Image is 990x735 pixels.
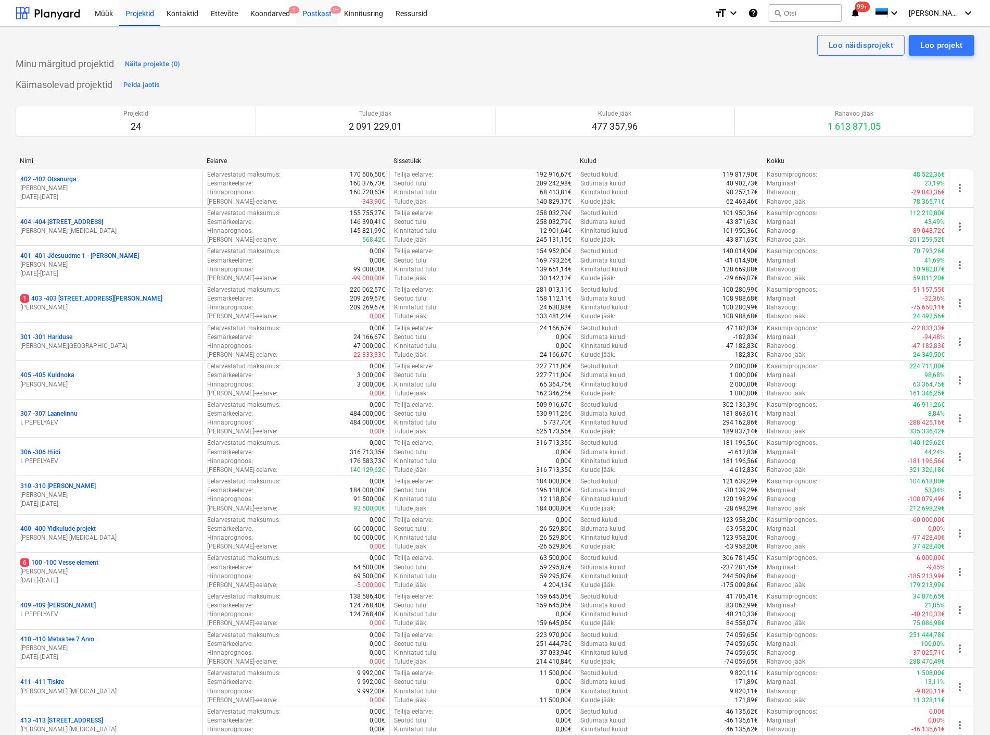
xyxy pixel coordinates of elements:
[725,274,758,283] p: -29 669,07€
[207,235,277,244] p: [PERSON_NAME]-eelarve :
[580,197,615,206] p: Kulude jääk :
[580,256,627,265] p: Sidumata kulud :
[353,333,385,342] p: 24 166,67€
[20,333,198,351] div: 301 -301 Hariduse[PERSON_NAME][GEOGRAPHIC_DATA]
[122,56,183,72] button: Näita projekte (0)
[730,389,758,398] p: 1 000,00€
[20,678,198,695] div: 411 -411 Tiskre[PERSON_NAME] [MEDICAL_DATA]
[394,197,428,206] p: Tulude jääk :
[370,247,385,256] p: 0,00€
[536,247,572,256] p: 154 952,00€
[357,380,385,389] p: 3 000,00€
[580,235,615,244] p: Kulude jääk :
[580,324,619,333] p: Seotud kulud :
[580,389,615,398] p: Kulude jääk :
[580,333,627,342] p: Sidumata kulud :
[207,247,281,256] p: Eelarvestatud maksumus :
[767,371,797,380] p: Marginaal :
[20,482,198,508] div: 310 -310 [PERSON_NAME][PERSON_NAME][DATE]-[DATE]
[723,265,758,274] p: 128 669,08€
[20,716,103,725] p: 413 - 413 [STREET_ADDRESS]
[123,79,160,91] div: Peida jaotis
[536,235,572,244] p: 245 131,15€
[20,610,198,619] p: I. PEPELYAEV
[556,342,572,351] p: 0,00€
[207,265,253,274] p: Hinnaprognoos :
[540,303,572,312] p: 24 630,88€
[592,109,638,118] p: Kulude jääk
[394,179,428,188] p: Seotud tulu :
[394,362,433,371] p: Tellija eelarve :
[361,197,385,206] p: -343,90€
[888,7,900,19] i: keyboard_arrow_down
[828,109,881,118] p: Rahavoo jääk
[767,303,797,312] p: Rahavoog :
[16,58,114,70] p: Minu märgitud projektid
[580,362,619,371] p: Seotud kulud :
[20,716,198,734] div: 413 -413 [STREET_ADDRESS][PERSON_NAME] [MEDICAL_DATA]
[20,567,198,576] p: [PERSON_NAME]
[394,285,433,294] p: Tellija eelarve :
[540,188,572,197] p: 68 413,81€
[536,371,572,380] p: 227 711,00€
[767,342,797,351] p: Rahavoog :
[727,324,758,333] p: 47 182,83€
[913,351,945,359] p: 24 349,50€
[394,342,438,351] p: Kinnitatud tulu :
[370,256,385,265] p: 0,00€
[352,274,385,283] p: -99 000,00€
[207,188,253,197] p: Hinnaprognoos :
[20,525,198,542] div: 400 -400 Yldkulude projekt[PERSON_NAME] [MEDICAL_DATA]
[20,491,198,500] p: [PERSON_NAME]
[350,285,385,294] p: 220 062,57€
[580,342,629,351] p: Kinnitatud kulud :
[20,409,198,427] div: 307 -307 LaanelinnuI. PEPELYAEV
[767,324,818,333] p: Kasumiprognoos :
[954,527,966,540] span: more_vert
[207,218,253,227] p: Eesmärkeelarve :
[829,39,893,52] div: Loo näidisprojekt
[580,274,615,283] p: Kulude jääk :
[349,120,402,133] p: 2 091 229,01
[20,252,198,278] div: 401 -401 Jõesuudme 1 - [PERSON_NAME][PERSON_NAME][DATE]-[DATE]
[20,500,198,508] p: [DATE] - [DATE]
[954,412,966,425] span: more_vert
[727,235,758,244] p: 43 871,63€
[580,312,615,321] p: Kulude jääk :
[207,351,277,359] p: [PERSON_NAME]-eelarve :
[727,342,758,351] p: 47 182,83€
[20,525,96,533] p: 400 - 400 Yldkulude projekt
[923,333,945,342] p: -94,48%
[20,653,198,662] p: [DATE] - [DATE]
[207,389,277,398] p: [PERSON_NAME]-eelarve :
[20,175,76,184] p: 402 - 402 Otsanurga
[767,218,797,227] p: Marginaal :
[767,235,807,244] p: Rahavoo jääk :
[767,362,818,371] p: Kasumiprognoos :
[331,6,341,14] span: 9+
[207,303,253,312] p: Hinnaprognoos :
[580,380,629,389] p: Kinnitatud kulud :
[207,179,253,188] p: Eesmärkeelarve :
[20,448,198,466] div: 306 -306 HiidiI. PEPELYAEV
[207,285,281,294] p: Eelarvestatud maksumus :
[20,294,29,303] span: 1
[536,389,572,398] p: 162 346,25€
[394,380,438,389] p: Kinnitatud tulu :
[20,294,198,312] div: 1403 -403 [STREET_ADDRESS][PERSON_NAME][PERSON_NAME]
[20,175,198,202] div: 402 -402 Otsanurga[PERSON_NAME][DATE]-[DATE]
[913,265,945,274] p: 10 982,07€
[580,157,758,165] div: Kulud
[536,197,572,206] p: 140 829,17€
[727,218,758,227] p: 43 871,63€
[536,209,572,218] p: 258 032,79€
[767,227,797,235] p: Rahavoog :
[580,265,629,274] p: Kinnitatud kulud :
[727,7,740,19] i: keyboard_arrow_down
[20,218,198,235] div: 404 -404 [STREET_ADDRESS][PERSON_NAME] [MEDICAL_DATA]
[911,188,945,197] p: -29 843,36€
[536,256,572,265] p: 169 793,26€
[540,274,572,283] p: 30 142,12€
[954,374,966,387] span: more_vert
[767,274,807,283] p: Rahavoo jääk :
